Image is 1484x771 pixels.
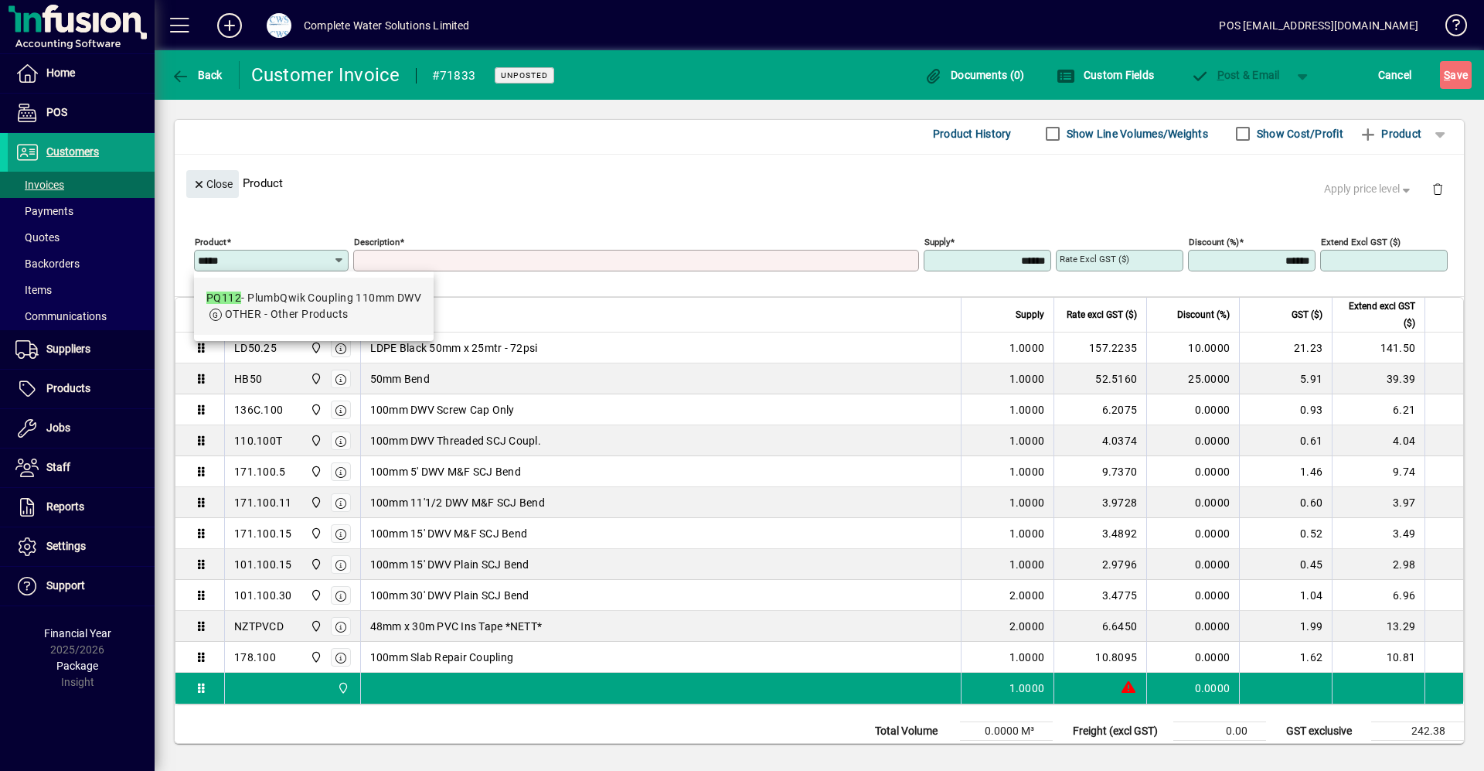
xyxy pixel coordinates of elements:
[1239,487,1332,518] td: 0.60
[1419,182,1456,196] app-page-header-button: Delete
[1332,642,1424,673] td: 10.81
[1065,741,1173,759] td: Rounding
[234,526,292,541] div: 171.100.15
[306,401,324,418] span: Motueka
[8,449,155,487] a: Staff
[1060,254,1129,264] mat-label: Rate excl GST ($)
[15,179,64,191] span: Invoices
[15,258,80,270] span: Backorders
[1009,464,1045,479] span: 1.0000
[370,526,528,541] span: 100mm 15' DWV M&F SCJ Bend
[1332,394,1424,425] td: 6.21
[8,409,155,448] a: Jobs
[155,61,240,89] app-page-header-button: Back
[933,121,1012,146] span: Product History
[354,237,400,247] mat-label: Description
[1324,181,1414,197] span: Apply price level
[46,579,85,592] span: Support
[234,371,262,387] div: HB50
[1146,456,1239,487] td: 0.0000
[1239,611,1332,642] td: 1.99
[234,557,292,572] div: 101.100.15
[432,63,476,88] div: #71833
[1239,333,1332,363] td: 21.23
[175,155,1464,211] div: Product
[8,251,155,277] a: Backorders
[1053,61,1158,89] button: Custom Fields
[924,69,1025,81] span: Documents (0)
[8,94,155,132] a: POS
[1278,722,1371,741] td: GST exclusive
[960,741,1053,759] td: 0.0000 Kg
[1332,456,1424,487] td: 9.74
[370,619,543,634] span: 48mm x 30m PVC Ins Tape *NETT*
[1189,237,1239,247] mat-label: Discount (%)
[182,176,243,190] app-page-header-button: Close
[195,237,226,247] mat-label: Product
[1064,526,1137,541] div: 3.4892
[370,495,545,510] span: 100mm 11'1/2 DWV M&F SCJ Bend
[1342,298,1415,332] span: Extend excl GST ($)
[46,500,84,513] span: Reports
[1444,69,1450,81] span: S
[1332,611,1424,642] td: 13.29
[1064,557,1137,572] div: 2.9796
[1321,237,1401,247] mat-label: Extend excl GST ($)
[46,540,86,552] span: Settings
[1254,126,1343,142] label: Show Cost/Profit
[1440,61,1472,89] button: Save
[46,145,99,158] span: Customers
[1332,580,1424,611] td: 6.96
[1065,722,1173,741] td: Freight (excl GST)
[1173,722,1266,741] td: 0.00
[927,120,1018,148] button: Product History
[186,170,239,198] button: Close
[1239,549,1332,580] td: 0.45
[1009,619,1045,634] span: 2.0000
[1217,69,1224,81] span: P
[46,382,90,394] span: Products
[306,556,324,573] span: Motueka
[924,237,950,247] mat-label: Supply
[1177,306,1230,323] span: Discount (%)
[1146,487,1239,518] td: 0.0000
[306,649,324,666] span: Motueka
[1016,306,1044,323] span: Supply
[8,527,155,566] a: Settings
[254,12,304,39] button: Profile
[921,61,1029,89] button: Documents (0)
[1009,402,1045,418] span: 1.0000
[370,588,529,603] span: 100mm 30' DWV Plain SCJ Bend
[1371,722,1464,741] td: 242.38
[306,339,324,357] span: Motueka
[306,432,324,449] span: Motueka
[1444,63,1468,87] span: ave
[1064,619,1137,634] div: 6.6450
[234,588,292,603] div: 101.100.30
[251,63,400,87] div: Customer Invoice
[1190,69,1280,81] span: ost & Email
[167,61,226,89] button: Back
[205,12,254,39] button: Add
[1371,741,1464,759] td: 36.36
[1378,63,1412,87] span: Cancel
[304,13,470,38] div: Complete Water Solutions Limited
[1173,741,1266,759] td: 0.00
[8,198,155,224] a: Payments
[1419,170,1456,207] button: Delete
[8,303,155,329] a: Communications
[234,464,285,479] div: 171.100.5
[1434,3,1465,53] a: Knowledge Base
[867,741,960,759] td: Total Weight
[1239,363,1332,394] td: 5.91
[1146,518,1239,549] td: 0.0000
[8,370,155,408] a: Products
[234,433,282,449] div: 110.100T
[46,106,67,118] span: POS
[960,722,1053,741] td: 0.0000 M³
[1146,333,1239,363] td: 10.0000
[370,650,514,665] span: 100mm Slab Repair Coupling
[1239,394,1332,425] td: 0.93
[1292,306,1322,323] span: GST ($)
[1146,642,1239,673] td: 0.0000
